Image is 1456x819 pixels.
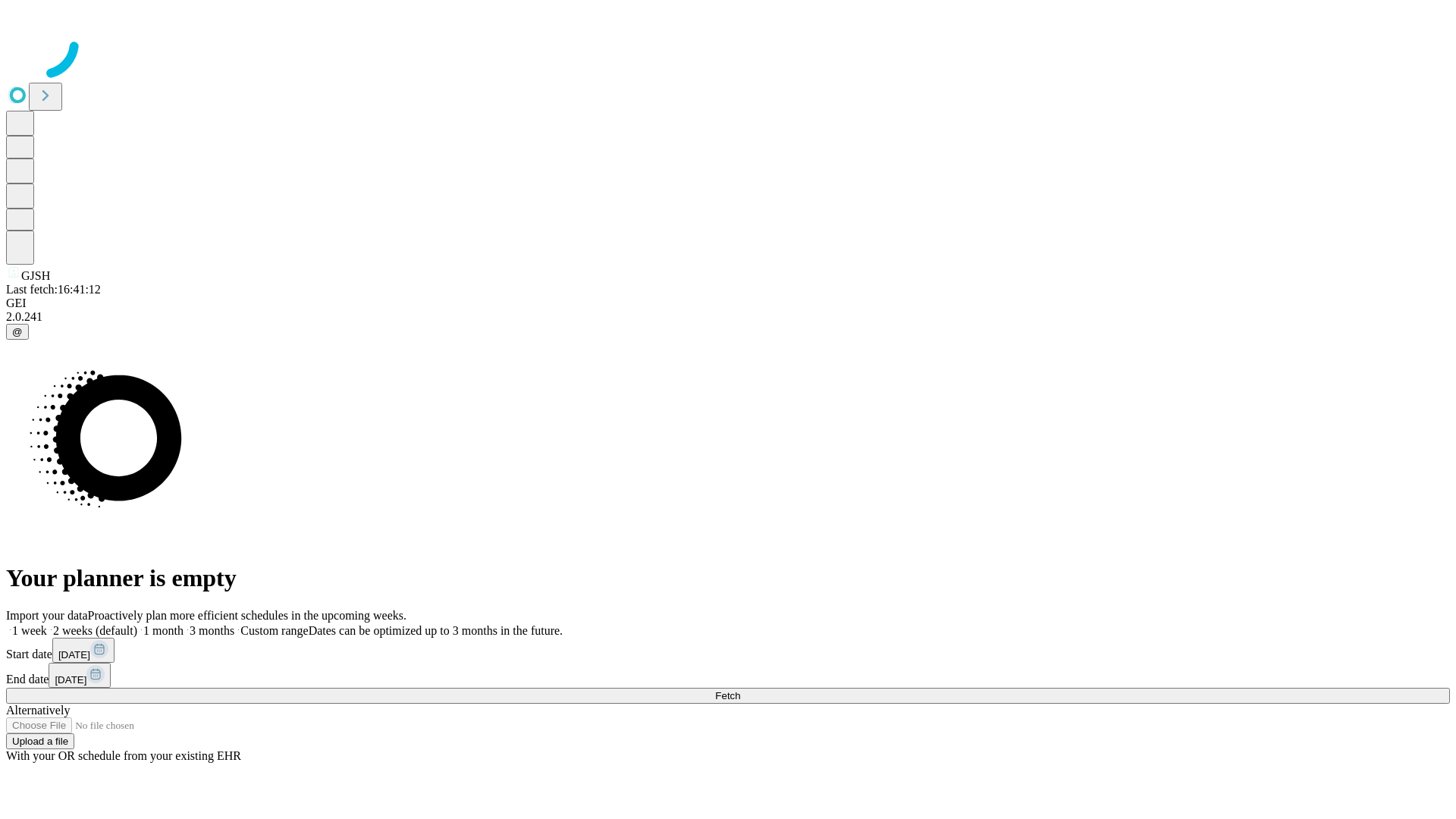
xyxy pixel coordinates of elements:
[6,310,1450,324] div: 2.0.241
[715,690,740,701] span: Fetch
[309,624,563,637] span: Dates can be optimized up to 3 months in the future.
[12,624,47,637] span: 1 week
[21,269,50,282] span: GJSH
[6,564,1450,592] h1: Your planner is empty
[12,326,23,337] span: @
[6,704,70,717] span: Alternatively
[52,638,115,663] button: [DATE]
[88,609,406,622] span: Proactively plan more efficient schedules in the upcoming weeks.
[49,663,111,688] button: [DATE]
[240,624,308,637] span: Custom range
[143,624,184,637] span: 1 month
[6,609,88,622] span: Import your data
[6,638,1450,663] div: Start date
[6,283,101,296] span: Last fetch: 16:41:12
[6,688,1450,704] button: Fetch
[6,663,1450,688] div: End date
[6,324,29,340] button: @
[6,749,241,762] span: With your OR schedule from your existing EHR
[58,649,90,661] span: [DATE]
[190,624,234,637] span: 3 months
[6,733,74,749] button: Upload a file
[55,674,86,686] span: [DATE]
[6,297,1450,310] div: GEI
[53,624,137,637] span: 2 weeks (default)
